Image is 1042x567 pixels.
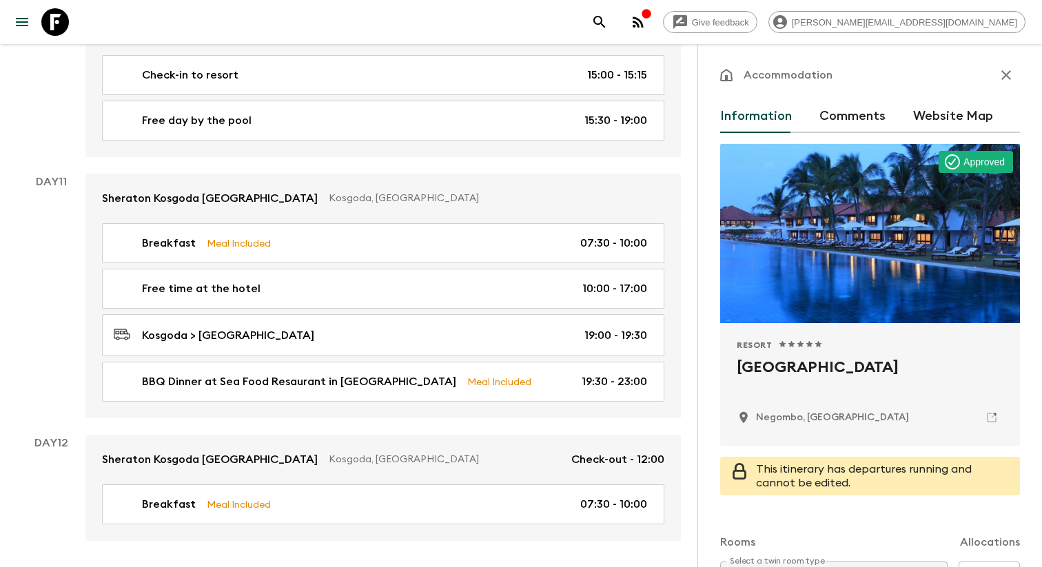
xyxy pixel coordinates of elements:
label: Select a twin room type [730,555,825,567]
a: Free time at the hotel10:00 - 17:00 [102,269,664,309]
p: Meal Included [207,236,271,251]
p: Breakfast [142,496,196,513]
p: 19:30 - 23:00 [582,373,647,390]
p: Approved [963,155,1005,169]
p: 15:30 - 19:00 [584,112,647,129]
span: Resort [737,340,773,351]
a: Check-in to resort15:00 - 15:15 [102,55,664,95]
a: Kosgoda > [GEOGRAPHIC_DATA]19:00 - 19:30 [102,314,664,356]
a: BBQ Dinner at Sea Food Resaurant in [GEOGRAPHIC_DATA]Meal Included19:30 - 23:00 [102,362,664,402]
a: Sheraton Kosgoda [GEOGRAPHIC_DATA]Kosgoda, [GEOGRAPHIC_DATA] [85,174,681,223]
button: menu [8,8,36,36]
div: [PERSON_NAME][EMAIL_ADDRESS][DOMAIN_NAME] [768,11,1025,33]
p: Meal Included [207,497,271,512]
button: Website Map [913,100,993,133]
button: Comments [819,100,886,133]
p: Accommodation [744,67,832,83]
p: 10:00 - 17:00 [582,280,647,297]
p: Day 11 [17,174,85,190]
p: Check-out - 12:00 [571,451,664,468]
a: Give feedback [663,11,757,33]
span: Give feedback [684,17,757,28]
button: Information [720,100,792,133]
p: Kosgoda > [GEOGRAPHIC_DATA] [142,327,314,344]
p: Free day by the pool [142,112,252,129]
p: Kosgoda, [GEOGRAPHIC_DATA] [329,192,653,205]
p: BBQ Dinner at Sea Food Resaurant in [GEOGRAPHIC_DATA] [142,373,456,390]
p: Free time at the hotel [142,280,260,297]
h2: [GEOGRAPHIC_DATA] [737,356,1003,400]
span: This itinerary has departures running and cannot be edited. [756,464,972,488]
a: BreakfastMeal Included07:30 - 10:00 [102,223,664,263]
span: [PERSON_NAME][EMAIL_ADDRESS][DOMAIN_NAME] [784,17,1025,28]
a: Free day by the pool15:30 - 19:00 [102,101,664,141]
p: Sheraton Kosgoda [GEOGRAPHIC_DATA] [102,451,318,468]
p: Sheraton Kosgoda [GEOGRAPHIC_DATA] [102,190,318,207]
p: Negombo, Sri Lanka [756,411,909,424]
p: 07:30 - 10:00 [580,235,647,251]
p: Meal Included [467,374,531,389]
a: Sheraton Kosgoda [GEOGRAPHIC_DATA]Kosgoda, [GEOGRAPHIC_DATA]Check-out - 12:00 [85,435,681,484]
p: Check-in to resort [142,67,238,83]
p: 15:00 - 15:15 [587,67,647,83]
p: Day 12 [17,435,85,451]
p: Breakfast [142,235,196,251]
p: Rooms [720,534,755,550]
p: Allocations [960,534,1020,550]
button: search adventures [586,8,613,36]
a: BreakfastMeal Included07:30 - 10:00 [102,484,664,524]
p: 19:00 - 19:30 [584,327,647,344]
div: Photo of Jetwing Lagoon [720,144,1020,323]
p: 07:30 - 10:00 [580,496,647,513]
p: Kosgoda, [GEOGRAPHIC_DATA] [329,453,560,466]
